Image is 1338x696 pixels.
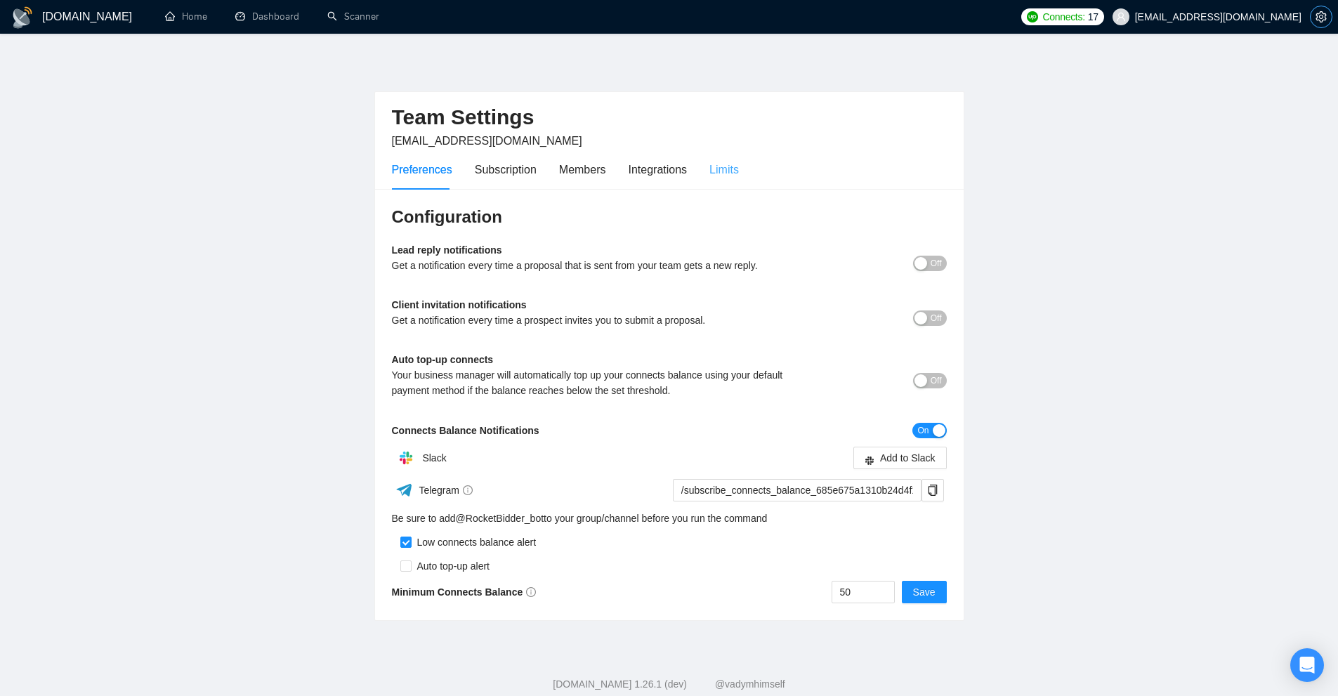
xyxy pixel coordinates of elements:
b: Auto top-up connects [392,354,494,365]
div: Subscription [475,161,537,178]
img: ww3wtPAAAAAElFTkSuQmCC [395,481,413,499]
span: 17 [1088,9,1098,25]
div: Integrations [629,161,688,178]
b: Client invitation notifications [392,299,527,310]
a: [DOMAIN_NAME] 1.26.1 (dev) [553,678,687,690]
div: Open Intercom Messenger [1290,648,1324,682]
div: Be sure to add to your group/channel before you run the command [392,511,947,526]
div: Get a notification every time a proposal that is sent from your team gets a new reply. [392,258,808,273]
span: Off [931,256,942,271]
div: Low connects balance alert [412,534,537,550]
a: searchScanner [327,11,379,22]
span: Off [931,310,942,326]
span: On [917,423,929,438]
span: Add to Slack [880,450,936,466]
div: Your business manager will automatically top up your connects balance using your default payment ... [392,367,808,398]
span: slack [865,454,874,465]
button: copy [921,479,944,501]
h3: Configuration [392,206,947,228]
a: @RocketBidder_bot [456,511,544,526]
a: dashboardDashboard [235,11,299,22]
span: info-circle [526,587,536,597]
button: Save [902,581,947,603]
div: Members [559,161,606,178]
a: homeHome [165,11,207,22]
span: copy [922,485,943,496]
span: Save [913,584,936,600]
b: Connects Balance Notifications [392,425,539,436]
div: Get a notification every time a prospect invites you to submit a proposal. [392,313,808,328]
span: [EMAIL_ADDRESS][DOMAIN_NAME] [392,135,582,147]
span: Telegram [419,485,473,496]
div: Auto top-up alert [412,558,490,574]
img: upwork-logo.png [1027,11,1038,22]
button: slackAdd to Slack [853,447,947,469]
a: setting [1310,11,1332,22]
div: Limits [709,161,739,178]
span: Connects: [1042,9,1084,25]
b: Lead reply notifications [392,244,502,256]
span: Slack [422,452,446,464]
div: Preferences [392,161,452,178]
h2: Team Settings [392,103,947,132]
img: logo [11,6,34,29]
b: Minimum Connects Balance [392,586,537,598]
span: Off [931,373,942,388]
button: setting [1310,6,1332,28]
span: info-circle [463,485,473,495]
span: user [1116,12,1126,22]
img: hpQkSZIkSZIkSZIkSZIkSZIkSZIkSZIkSZIkSZIkSZIkSZIkSZIkSZIkSZIkSZIkSZIkSZIkSZIkSZIkSZIkSZIkSZIkSZIkS... [392,444,420,472]
a: @vadymhimself [715,678,785,690]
